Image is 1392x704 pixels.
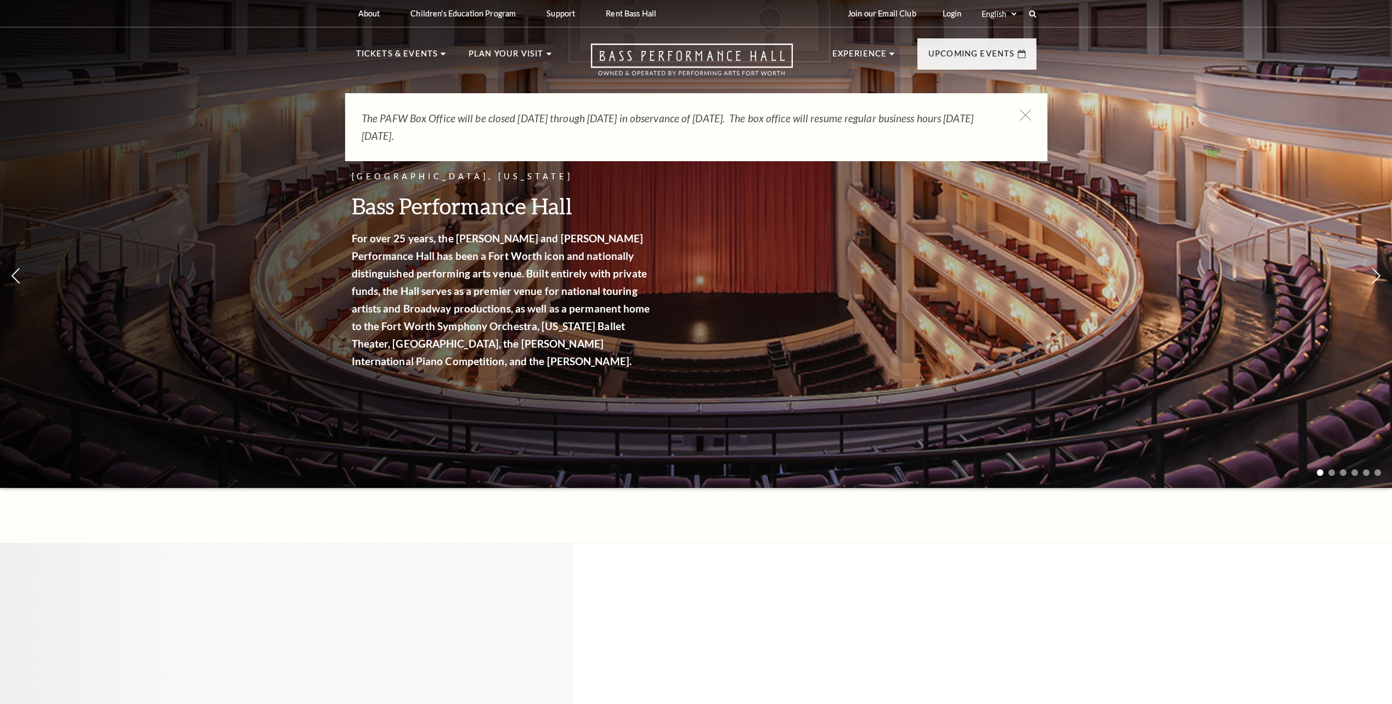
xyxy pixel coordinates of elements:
p: Support [546,9,575,18]
p: Upcoming Events [928,47,1015,67]
p: Tickets & Events [356,47,438,67]
p: Rent Bass Hall [606,9,656,18]
h3: Bass Performance Hall [352,192,653,220]
strong: For over 25 years, the [PERSON_NAME] and [PERSON_NAME] Performance Hall has been a Fort Worth ico... [352,232,650,367]
select: Select: [979,9,1018,19]
p: Plan Your Visit [469,47,544,67]
p: [GEOGRAPHIC_DATA], [US_STATE] [352,170,653,184]
p: Experience [832,47,887,67]
em: The PAFW Box Office will be closed [DATE] through [DATE] in observance of [DATE]. The box office ... [362,112,973,142]
p: About [358,9,380,18]
p: Children's Education Program [410,9,516,18]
